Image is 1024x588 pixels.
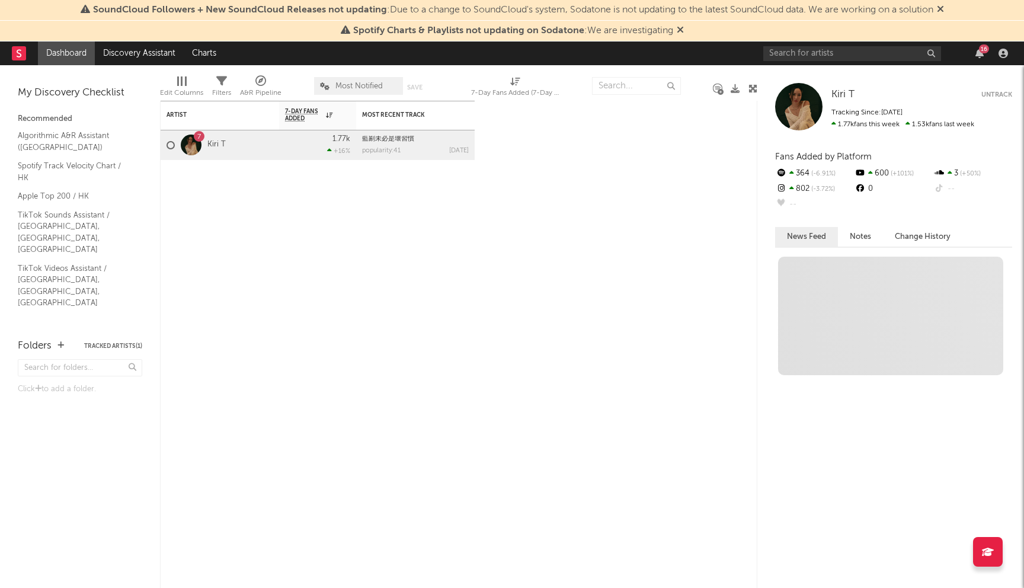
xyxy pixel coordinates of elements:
[332,135,350,143] div: 1.77k
[889,171,914,177] span: +101 %
[958,171,981,177] span: +50 %
[93,5,933,15] span: : Due to a change to SoundCloud's system, Sodatone is not updating to the latest SoundCloud data....
[18,209,130,256] a: TikTok Sounds Assistant / [GEOGRAPHIC_DATA], [GEOGRAPHIC_DATA], [GEOGRAPHIC_DATA]
[18,112,142,126] div: Recommended
[981,89,1012,101] button: Untrack
[18,382,142,397] div: Click to add a folder.
[212,86,231,100] div: Filters
[838,227,883,247] button: Notes
[18,159,130,184] a: Spotify Track Velocity Chart / HK
[240,71,281,106] div: A&R Pipeline
[471,71,560,106] div: 7-Day Fans Added (7-Day Fans Added)
[449,148,469,154] div: [DATE]
[38,41,95,65] a: Dashboard
[84,343,142,349] button: Tracked Artists(1)
[240,86,281,100] div: A&R Pipeline
[93,5,387,15] span: SoundCloud Followers + New SoundCloud Releases not updating
[353,26,584,36] span: Spotify Charts & Playlists not updating on Sodatone
[775,197,854,212] div: --
[362,136,469,142] div: 藍剔未必是壞習慣
[18,339,52,353] div: Folders
[933,166,1012,181] div: 3
[937,5,944,15] span: Dismiss
[362,136,414,142] a: 藍剔未必是壞習慣
[775,181,854,197] div: 802
[592,77,681,95] input: Search...
[160,71,203,106] div: Edit Columns
[95,41,184,65] a: Discovery Assistant
[471,86,560,100] div: 7-Day Fans Added (7-Day Fans Added)
[775,152,872,161] span: Fans Added by Platform
[831,121,974,128] span: 1.53k fans last week
[18,190,130,203] a: Apple Top 200 / HK
[18,262,130,309] a: TikTok Videos Assistant / [GEOGRAPHIC_DATA], [GEOGRAPHIC_DATA], [GEOGRAPHIC_DATA]
[883,227,962,247] button: Change History
[831,109,903,116] span: Tracking Since: [DATE]
[167,111,255,119] div: Artist
[933,181,1012,197] div: --
[831,121,900,128] span: 1.77k fans this week
[335,82,383,90] span: Most Notified
[677,26,684,36] span: Dismiss
[809,171,836,177] span: -6.91 %
[18,359,142,376] input: Search for folders...
[212,71,231,106] div: Filters
[18,86,142,100] div: My Discovery Checklist
[207,140,226,150] a: Kiri T
[831,90,855,100] span: Kiri T
[809,186,835,193] span: -3.72 %
[763,46,941,61] input: Search for artists
[854,181,933,197] div: 0
[18,315,264,340] a: Nielsen Assistant / [GEOGRAPHIC_DATA]/[GEOGRAPHIC_DATA]/[GEOGRAPHIC_DATA]
[362,111,451,119] div: Most Recent Track
[407,84,423,91] button: Save
[327,147,350,155] div: +16 %
[353,26,673,36] span: : We are investigating
[854,166,933,181] div: 600
[184,41,225,65] a: Charts
[775,227,838,247] button: News Feed
[362,148,401,154] div: popularity: 41
[775,166,854,181] div: 364
[831,89,855,101] a: Kiri T
[285,108,323,122] span: 7-Day Fans Added
[975,49,984,58] button: 16
[160,86,203,100] div: Edit Columns
[18,129,130,154] a: Algorithmic A&R Assistant ([GEOGRAPHIC_DATA])
[979,44,989,53] div: 16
